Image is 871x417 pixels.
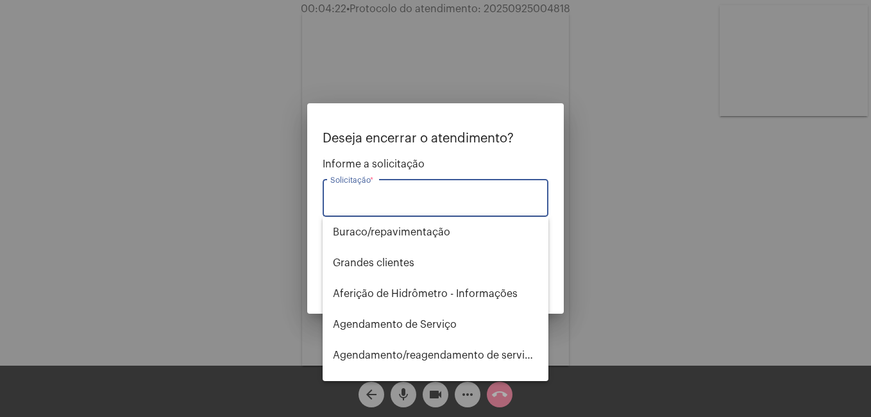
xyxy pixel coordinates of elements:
[323,132,548,146] p: Deseja encerrar o atendimento?
[323,158,548,170] span: Informe a solicitação
[333,371,538,402] span: Alterar nome do usuário na fatura
[330,195,541,207] input: Buscar solicitação
[333,278,538,309] span: Aferição de Hidrômetro - Informações
[333,217,538,248] span: ⁠Buraco/repavimentação
[333,340,538,371] span: Agendamento/reagendamento de serviços - informações
[333,248,538,278] span: ⁠Grandes clientes
[333,309,538,340] span: Agendamento de Serviço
